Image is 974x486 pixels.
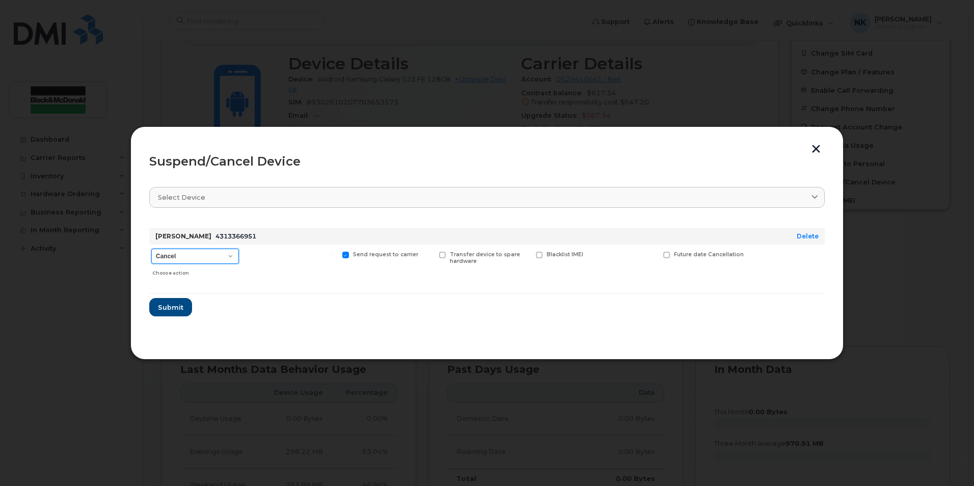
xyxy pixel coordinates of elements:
[149,187,825,208] a: Select device
[149,298,192,316] button: Submit
[158,193,205,202] span: Select device
[547,251,583,258] span: Blacklist IMEI
[330,252,335,257] input: Send request to carrier
[427,252,432,257] input: Transfer device to spare hardware
[158,303,183,312] span: Submit
[215,232,256,240] span: 4313366951
[797,232,819,240] a: Delete
[353,251,418,258] span: Send request to carrier
[524,252,529,257] input: Blacklist IMEI
[651,252,656,257] input: Future date Cancellation
[149,155,825,168] div: Suspend/Cancel Device
[674,251,744,258] span: Future date Cancellation
[152,265,239,277] div: Choose action
[450,251,520,264] span: Transfer device to spare hardware
[155,232,211,240] strong: [PERSON_NAME]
